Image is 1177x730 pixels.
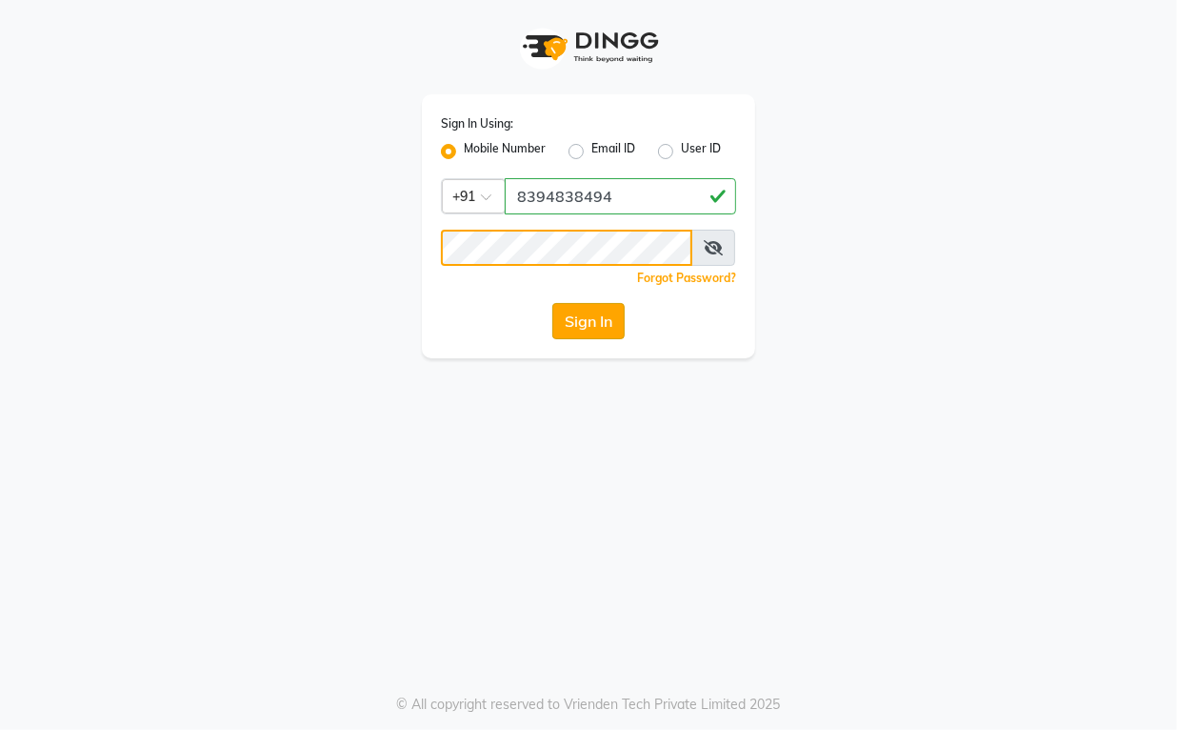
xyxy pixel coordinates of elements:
input: Username [505,178,736,214]
button: Sign In [552,303,625,339]
input: Username [441,230,692,266]
img: logo1.svg [512,19,665,75]
label: Email ID [591,140,635,163]
a: Forgot Password? [637,271,736,285]
label: Sign In Using: [441,115,513,132]
label: User ID [681,140,721,163]
label: Mobile Number [464,140,546,163]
